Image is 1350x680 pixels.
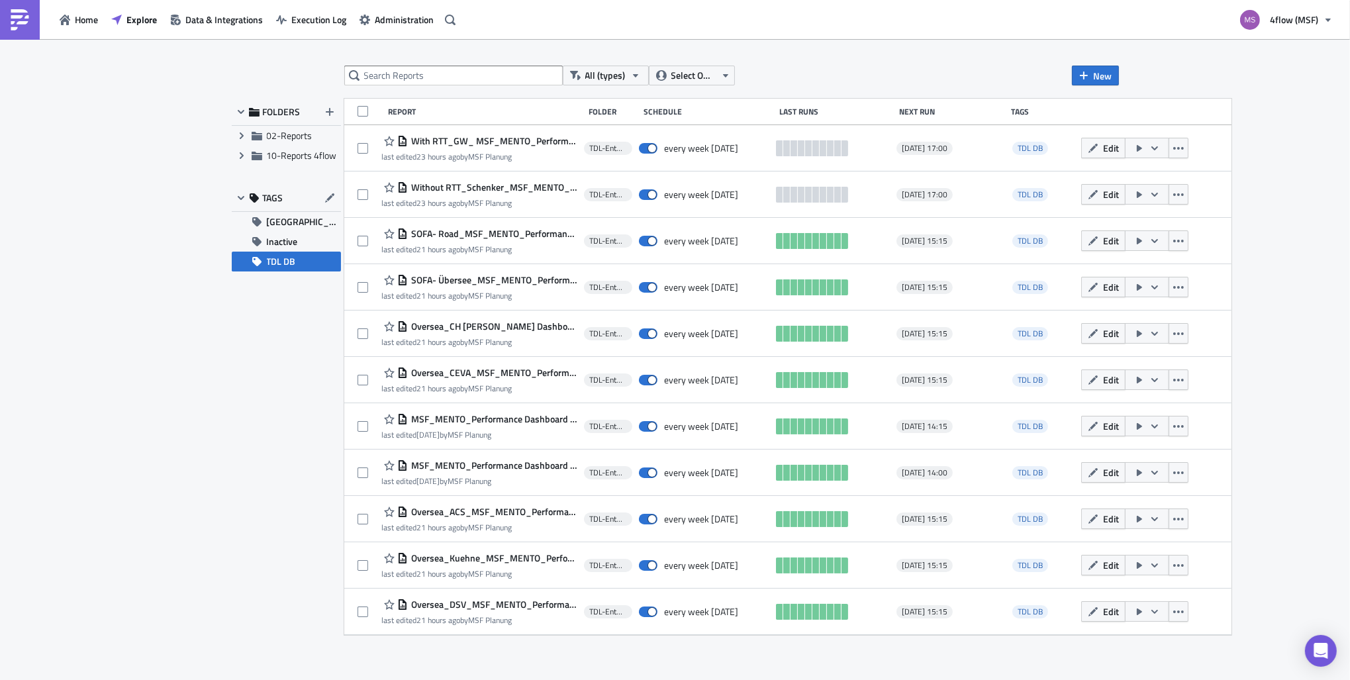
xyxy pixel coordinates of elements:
[1103,187,1119,201] span: Edit
[164,9,269,30] button: Data & Integrations
[1103,419,1119,433] span: Edit
[408,135,577,147] span: With RTT_GW_ MSF_MENTO_Performance Dashboard Carrier_1.1
[1103,605,1119,618] span: Edit
[1081,555,1126,575] button: Edit
[589,467,628,478] span: TDL-Entwicklung
[1011,107,1076,117] div: Tags
[381,244,577,254] div: last edited by MSF Planung
[671,68,716,83] span: Select Owner
[53,9,105,30] a: Home
[902,328,947,339] span: [DATE] 15:15
[267,148,337,162] span: 10-Reports 4flow
[416,150,460,163] time: 2025-08-25T09:40:24Z
[1072,66,1119,85] button: New
[1012,605,1048,618] span: TDL DB
[902,236,947,246] span: [DATE] 15:15
[1018,281,1043,293] span: TDL DB
[589,189,628,200] span: TDL-Entwicklung
[1018,142,1043,154] span: TDL DB
[902,560,947,571] span: [DATE] 15:15
[344,66,563,85] input: Search Reports
[291,13,346,26] span: Execution Log
[381,615,577,625] div: last edited by MSF Planung
[416,567,460,580] time: 2025-08-25T11:28:57Z
[664,467,738,479] div: every week on Wednesday
[589,328,628,339] span: TDL-Entwicklung
[1103,558,1119,572] span: Edit
[589,560,628,571] span: TDL-Entwicklung
[1081,184,1126,205] button: Edit
[585,68,626,83] span: All (types)
[232,252,341,271] button: TDL DB
[1018,420,1043,432] span: TDL DB
[902,143,947,154] span: [DATE] 17:00
[416,289,460,302] time: 2025-08-25T11:27:01Z
[1018,234,1043,247] span: TDL DB
[1012,420,1048,433] span: TDL DB
[381,476,577,486] div: last edited by MSF Planung
[664,606,738,618] div: every week on Wednesday
[589,107,637,117] div: Folder
[9,9,30,30] img: PushMetrics
[664,420,738,432] div: every week on Wednesday
[416,428,440,441] time: 2025-08-01T14:03:12Z
[416,336,460,348] time: 2025-08-25T11:28:04Z
[269,9,353,30] button: Execution Log
[381,383,577,393] div: last edited by MSF Planung
[416,382,460,395] time: 2025-08-25T11:28:22Z
[408,320,577,332] span: Oversea_CH Robinson_MSF_MENTO_Performance Dashboard Übersee_1.0
[1012,327,1048,340] span: TDL DB
[1081,601,1126,622] button: Edit
[408,506,577,518] span: Oversea_ACS_MSF_MENTO_Performance Dashboard Übersee_1.0
[589,421,628,432] span: TDL-Entwicklung
[267,212,341,232] span: [GEOGRAPHIC_DATA]
[105,9,164,30] button: Explore
[1018,605,1043,618] span: TDL DB
[353,9,440,30] button: Administration
[416,521,460,534] time: 2025-08-25T11:28:43Z
[381,337,577,347] div: last edited by MSF Planung
[664,235,738,247] div: every week on Wednesday
[408,181,577,193] span: Without RTT_Schenker_MSF_MENTO_Performance Dashboard Carrier_1.1
[1081,462,1126,483] button: Edit
[267,252,296,271] span: TDL DB
[388,107,582,117] div: Report
[381,430,577,440] div: last edited by MSF Planung
[381,198,577,208] div: last edited by MSF Planung
[263,192,283,204] span: TAGS
[1270,13,1318,26] span: 4flow (MSF)
[664,281,738,293] div: every week on Wednesday
[1094,69,1112,83] span: New
[416,614,460,626] time: 2025-08-25T11:29:17Z
[1081,277,1126,297] button: Edit
[381,152,577,162] div: last edited by MSF Planung
[408,599,577,610] span: Oversea_DSV_MSF_MENTO_Performance Dashboard Übersee_1.0
[408,367,577,379] span: Oversea_CEVA_MSF_MENTO_Performance Dashboard Übersee_1.0
[381,569,577,579] div: last edited by MSF Planung
[589,282,628,293] span: TDL-Entwicklung
[381,522,577,532] div: last edited by MSF Planung
[664,374,738,386] div: every week on Wednesday
[185,13,263,26] span: Data & Integrations
[408,552,577,564] span: Oversea_Kuehne_MSF_MENTO_Performance Dashboard Übersee_1.0
[902,282,947,293] span: [DATE] 15:15
[1103,465,1119,479] span: Edit
[589,514,628,524] span: TDL-Entwicklung
[664,189,738,201] div: every week on Wednesday
[1012,466,1048,479] span: TDL DB
[649,66,735,85] button: Select Owner
[1103,234,1119,248] span: Edit
[263,106,301,118] span: FOLDERS
[664,513,738,525] div: every week on Wednesday
[381,291,577,301] div: last edited by MSF Planung
[1012,373,1048,387] span: TDL DB
[1018,373,1043,386] span: TDL DB
[126,13,157,26] span: Explore
[408,413,577,425] span: MSF_MENTO_Performance Dashboard Carrier_1.1_msf_planning_mit TDL Abrechnung - All Carriers (Witho...
[1103,141,1119,155] span: Edit
[589,607,628,617] span: TDL-Entwicklung
[1018,559,1043,571] span: TDL DB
